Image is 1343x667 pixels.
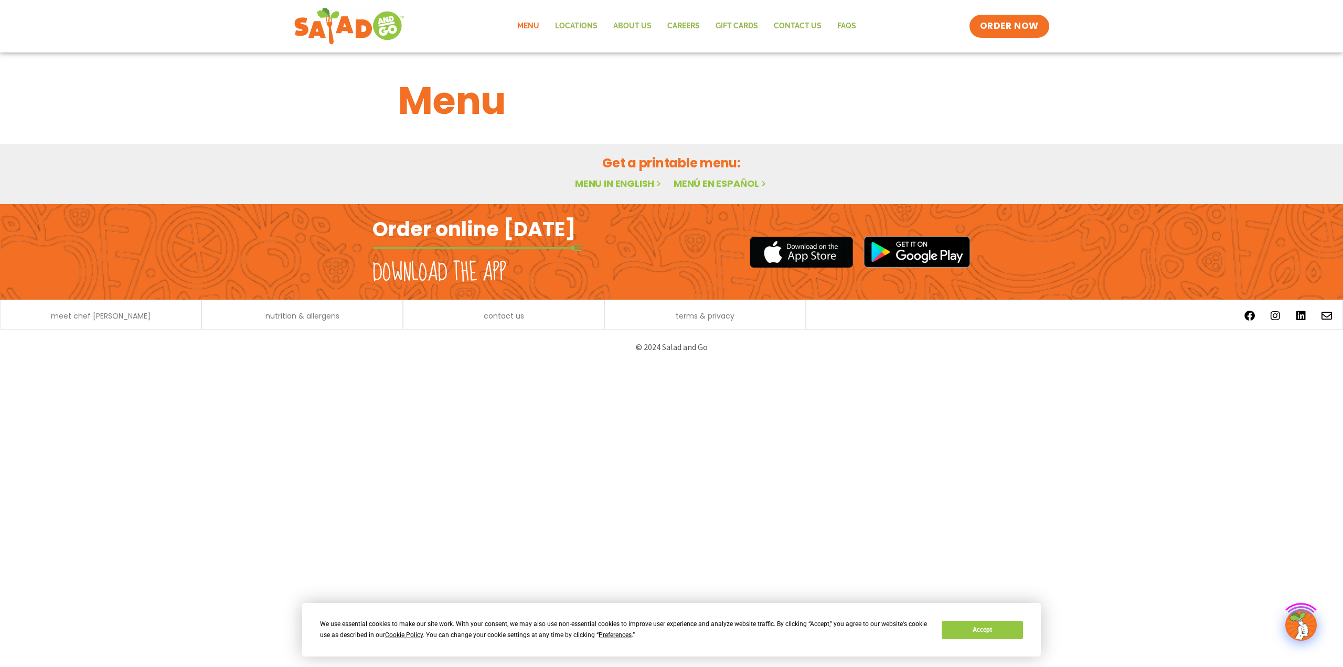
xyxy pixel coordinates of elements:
[766,14,829,38] a: Contact Us
[398,154,945,172] h2: Get a printable menu:
[509,14,864,38] nav: Menu
[750,235,853,269] img: appstore
[674,177,768,190] a: Menú en español
[378,340,965,354] p: © 2024 Salad and Go
[385,631,423,639] span: Cookie Policy
[398,72,945,129] h1: Menu
[659,14,708,38] a: Careers
[864,236,971,268] img: google_play
[969,15,1049,38] a: ORDER NOW
[372,258,506,288] h2: Download the app
[980,20,1039,33] span: ORDER NOW
[547,14,605,38] a: Locations
[575,177,663,190] a: Menu in English
[51,312,151,320] a: meet chef [PERSON_NAME]
[320,619,929,641] div: We use essential cookies to make our site work. With your consent, we may also use non-essential ...
[484,312,524,320] a: contact us
[294,5,404,47] img: new-SAG-logo-768×292
[605,14,659,38] a: About Us
[372,216,575,242] h2: Order online [DATE]
[372,245,582,251] img: fork
[302,603,1041,657] div: Cookie Consent Prompt
[942,621,1022,639] button: Accept
[829,14,864,38] a: FAQs
[708,14,766,38] a: GIFT CARDS
[599,631,632,639] span: Preferences
[676,312,734,320] a: terms & privacy
[509,14,547,38] a: Menu
[265,312,339,320] a: nutrition & allergens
